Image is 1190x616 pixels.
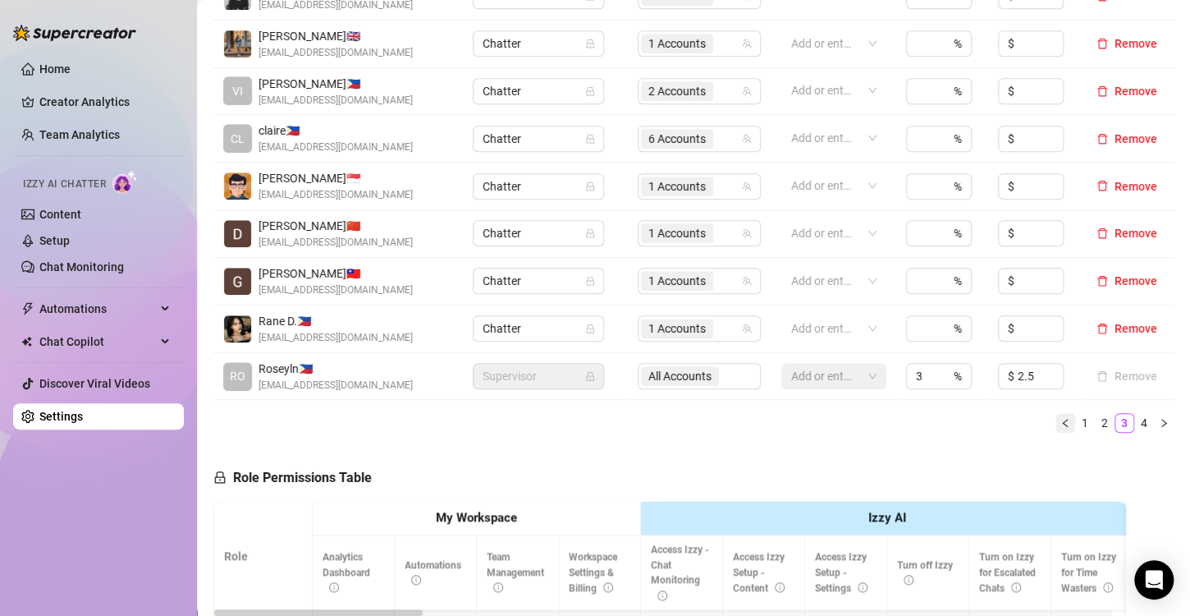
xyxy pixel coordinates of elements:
[232,82,243,100] span: VI
[648,177,706,195] span: 1 Accounts
[868,510,906,525] strong: Izzy AI
[214,502,313,611] th: Role
[585,86,595,96] span: lock
[1090,223,1164,243] button: Remove
[259,93,413,108] span: [EMAIL_ADDRESS][DOMAIN_NAME]
[259,75,413,93] span: [PERSON_NAME] 🇵🇭
[259,330,413,346] span: [EMAIL_ADDRESS][DOMAIN_NAME]
[1103,582,1113,592] span: info-circle
[1134,413,1154,433] li: 4
[641,223,713,243] span: 1 Accounts
[648,34,706,53] span: 1 Accounts
[1159,418,1169,428] span: right
[1090,319,1164,338] button: Remove
[259,45,413,61] span: [EMAIL_ADDRESS][DOMAIN_NAME]
[483,79,594,103] span: Chatter
[39,208,81,221] a: Content
[224,172,251,200] img: conan bez
[21,336,32,347] img: Chat Copilot
[39,128,120,141] a: Team Analytics
[1114,132,1157,145] span: Remove
[1095,413,1114,433] li: 2
[1114,85,1157,98] span: Remove
[224,220,251,247] img: Dane Elle
[1090,81,1164,101] button: Remove
[259,169,413,187] span: [PERSON_NAME] 🇸🇬
[603,582,613,592] span: info-circle
[259,235,413,251] span: [EMAIL_ADDRESS][DOMAIN_NAME]
[259,122,413,140] span: claire 🇵🇭
[23,177,106,192] span: Izzy AI Chatter
[1096,414,1114,432] a: 2
[1096,228,1108,239] span: delete
[1090,271,1164,291] button: Remove
[585,371,595,381] span: lock
[39,410,83,423] a: Settings
[1154,413,1174,433] button: right
[1096,323,1108,334] span: delete
[641,129,713,149] span: 6 Accounts
[742,182,752,191] span: team
[39,234,70,247] a: Setup
[641,271,713,291] span: 1 Accounts
[231,130,245,148] span: CL
[775,582,785,592] span: info-circle
[259,360,413,378] span: Roseyln 🇵🇭
[259,140,413,155] span: [EMAIL_ADDRESS][DOMAIN_NAME]
[39,296,156,322] span: Automations
[1055,413,1075,433] li: Previous Page
[1096,275,1108,287] span: delete
[483,316,594,341] span: Chatter
[13,25,136,41] img: logo-BBDzfeDw.svg
[1135,414,1153,432] a: 4
[483,31,594,56] span: Chatter
[21,302,34,315] span: thunderbolt
[1154,413,1174,433] li: Next Page
[1114,274,1157,287] span: Remove
[1011,582,1021,592] span: info-circle
[742,324,752,333] span: team
[230,367,245,385] span: RO
[213,471,227,484] span: lock
[493,582,503,592] span: info-circle
[1115,414,1133,432] a: 3
[39,329,156,355] span: Chat Copilot
[585,134,595,144] span: lock
[483,364,594,388] span: Supervisor
[979,551,1036,594] span: Turn on Izzy for Escalated Chats
[648,319,706,338] span: 1 Accounts
[1075,413,1095,433] li: 1
[641,177,713,196] span: 1 Accounts
[1114,37,1157,50] span: Remove
[224,315,251,342] img: Rane Degamo
[39,260,124,274] a: Chat Monitoring
[585,182,595,191] span: lock
[39,89,171,115] a: Creator Analytics
[39,62,71,76] a: Home
[1090,366,1164,386] button: Remove
[405,559,461,586] span: Automations
[733,551,785,594] span: Access Izzy Setup - Content
[259,187,413,203] span: [EMAIL_ADDRESS][DOMAIN_NAME]
[742,228,752,238] span: team
[1096,38,1108,49] span: delete
[1134,560,1174,600] div: Open Intercom Messenger
[1061,551,1116,594] span: Turn on Izzy for Time Wasters
[742,86,752,96] span: team
[657,591,667,600] span: info-circle
[815,551,867,594] span: Access Izzy Setup - Settings
[742,276,752,286] span: team
[224,30,251,57] img: Marjorie Berces
[1114,413,1134,433] li: 3
[259,378,413,393] span: [EMAIL_ADDRESS][DOMAIN_NAME]
[569,551,617,594] span: Workspace Settings & Billing
[858,582,867,592] span: info-circle
[1114,227,1157,240] span: Remove
[648,130,706,148] span: 6 Accounts
[1114,322,1157,335] span: Remove
[483,221,594,246] span: Chatter
[1060,418,1070,428] span: left
[742,134,752,144] span: team
[1096,133,1108,145] span: delete
[259,264,413,283] span: [PERSON_NAME] 🇹🇼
